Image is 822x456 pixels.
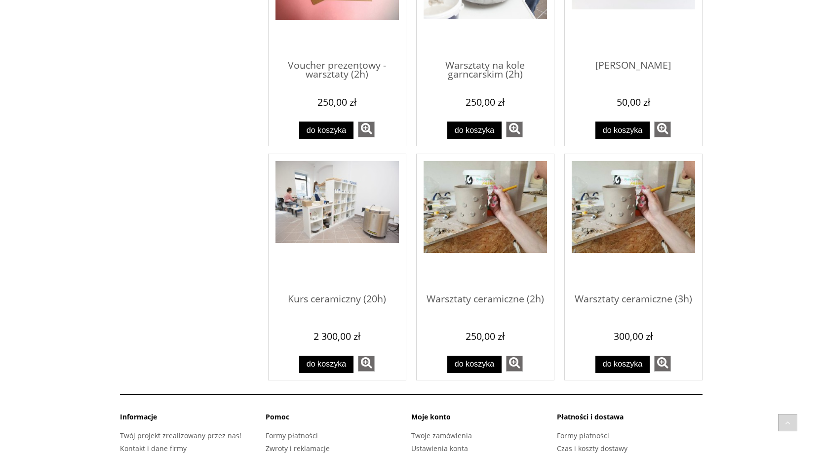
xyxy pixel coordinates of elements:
[447,356,502,373] button: Do koszyka Warsztaty ceramiczne (2h)
[424,51,547,90] a: Warsztaty na kole garncarskim (2h)
[307,359,347,368] span: Do koszyka
[266,412,411,429] li: Pomoc
[572,285,695,314] span: Warsztaty ceramiczne (3h)
[595,356,650,373] button: Do koszyka Warsztaty ceramiczne (3h)
[654,122,671,137] a: zobacz więcej
[572,51,695,81] span: [PERSON_NAME]
[424,161,547,253] img: Warsztaty ceramiczne (2h)
[603,359,643,368] span: Do koszyka
[654,356,671,372] a: zobacz więcej
[424,51,547,81] span: Warsztaty na kole garncarskim (2h)
[572,51,695,90] a: [PERSON_NAME]
[506,122,523,137] a: zobacz więcej
[275,51,399,90] a: Voucher prezentowy - warsztaty (2h)
[572,161,695,285] a: Przejdź do produktu Warsztaty ceramiczne (3h)
[120,444,187,453] a: Kontakt i dane firmy
[572,285,695,324] a: Warsztaty ceramiczne (3h)
[557,444,627,453] a: Czas i koszty dostawy
[557,412,703,429] li: Płatności i dostawa
[411,431,472,440] a: Twoje zamówienia
[358,122,375,137] a: zobacz więcej
[266,431,318,440] a: Formy płatności
[120,412,266,429] li: Informacje
[617,95,650,109] em: 50,00 zł
[424,285,547,324] a: Warsztaty ceramiczne (2h)
[506,356,523,372] a: zobacz więcej
[358,356,375,372] a: zobacz więcej
[614,330,653,343] em: 300,00 zł
[455,359,495,368] span: Do koszyka
[595,122,650,139] button: Do koszyka Karta podarunkowa
[275,161,399,285] a: Przejdź do produktu Kurs ceramiczny (20h)
[603,125,643,134] span: Do koszyka
[455,125,495,134] span: Do koszyka
[275,161,399,243] img: Kurs ceramiczny (20h)
[275,51,399,81] span: Voucher prezentowy - warsztaty (2h)
[466,330,505,343] em: 250,00 zł
[313,330,360,343] em: 2 300,00 zł
[275,285,399,324] a: Kurs ceramiczny (20h)
[411,444,468,453] a: Ustawienia konta
[299,356,353,373] button: Do koszyka Kurs ceramiczny (20h)
[447,122,502,139] button: Do koszyka Warsztaty na kole garncarskim (2h)
[266,444,330,453] a: Zwroty i reklamacje
[299,122,353,139] button: Do koszyka Voucher prezentowy - warsztaty (2h)
[275,285,399,314] span: Kurs ceramiczny (20h)
[572,161,695,253] img: Warsztaty ceramiczne (3h)
[411,412,557,429] li: Moje konto
[317,95,356,109] em: 250,00 zł
[424,161,547,285] a: Przejdź do produktu Warsztaty ceramiczne (2h)
[466,95,505,109] em: 250,00 zł
[307,125,347,134] span: Do koszyka
[120,431,241,440] a: Twój projekt zrealizowany przez nas!
[557,431,609,440] a: Formy płatności
[424,285,547,314] span: Warsztaty ceramiczne (2h)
